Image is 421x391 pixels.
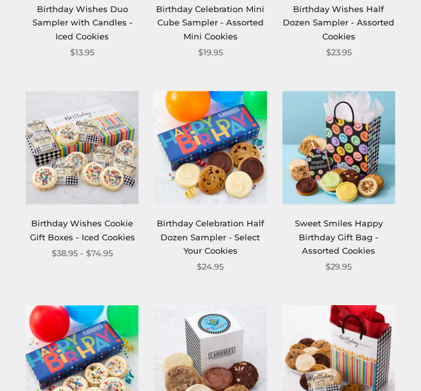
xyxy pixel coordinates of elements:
span: $13.95 [70,46,94,59]
span: $23.95 [326,46,352,59]
span: $19.95 [198,46,223,59]
span: $24.95 [197,260,224,273]
span: $29.95 [325,260,352,273]
a: Birthday Celebration Mini Cube Sampler - Assorted Mini Cookies [156,4,264,41]
a: Birthday Celebration Half Dozen Sampler - Select Your Cookies [157,218,264,256]
img: Birthday Celebration Half Dozen Sampler - Select Your Cookies [154,92,267,204]
a: Birthday Wishes Duo Sampler with Candles - Iced Cookies [32,4,132,41]
a: Birthday Wishes Cookie Gift Boxes - Iced Cookies [30,218,135,242]
span: $38.95 - $74.95 [52,247,113,260]
img: Sweet Smiles Happy Birthday Gift Bag - Assorted Cookies [282,92,395,204]
a: Sweet Smiles Happy Birthday Gift Bag - Assorted Cookies [295,218,383,256]
a: Birthday Wishes Half Dozen Sampler - Assorted Cookies [283,4,394,41]
img: Birthday Wishes Cookie Gift Boxes - Iced Cookies [26,92,139,204]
